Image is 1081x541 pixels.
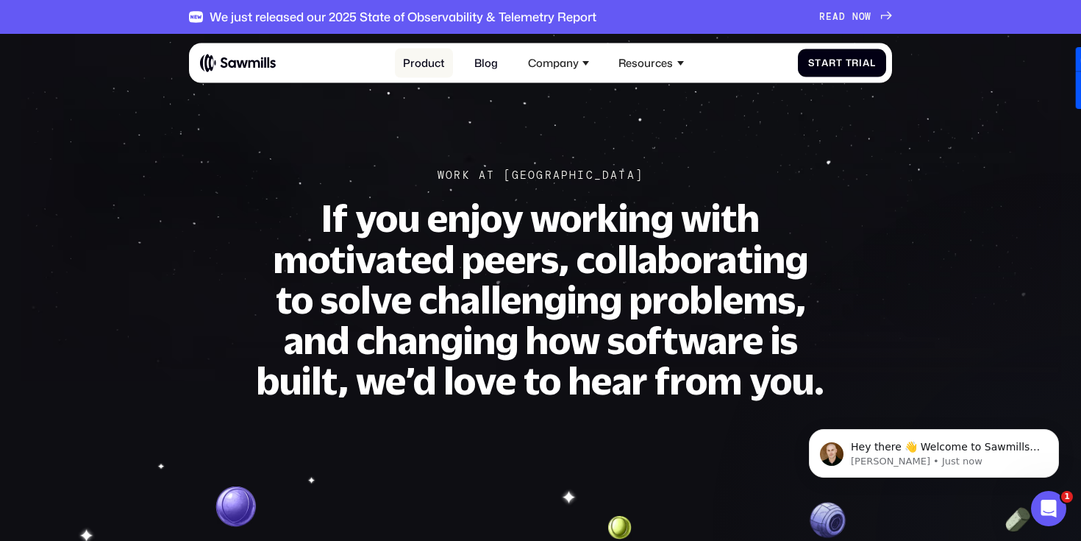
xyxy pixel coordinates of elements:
[852,57,859,68] span: r
[1031,491,1066,526] iframe: Intercom live chat
[819,11,826,22] span: R
[870,57,876,68] span: l
[859,57,863,68] span: i
[859,11,866,22] span: O
[1061,491,1073,503] span: 1
[395,49,453,78] a: Product
[808,57,815,68] span: S
[826,11,832,22] span: E
[815,57,821,68] span: t
[846,57,852,68] span: T
[836,57,843,68] span: t
[618,57,673,70] div: Resources
[798,49,887,77] a: StartTrial
[438,169,643,183] div: Work At [GEOGRAPHIC_DATA]
[610,49,691,78] div: Resources
[210,10,596,24] div: We just released our 2025 State of Observability & Telemetry Report
[865,11,871,22] span: W
[829,57,836,68] span: r
[64,57,254,70] p: Message from Winston, sent Just now
[832,11,839,22] span: A
[839,11,846,22] span: D
[466,49,506,78] a: Blog
[819,11,891,22] a: READNOW
[821,57,829,68] span: a
[520,49,597,78] div: Company
[528,57,579,70] div: Company
[787,398,1081,501] iframe: Intercom notifications message
[852,11,859,22] span: N
[64,43,253,127] span: Hey there 👋 Welcome to Sawmills. The smart telemetry management platform that solves cost, qualit...
[863,57,870,68] span: a
[254,198,828,401] h1: If you enjoy working with motivated peers, collaborating to solve challenging problems, and chang...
